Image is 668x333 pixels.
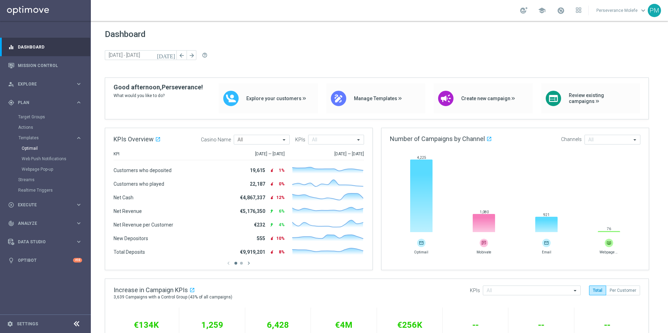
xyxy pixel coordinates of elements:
[18,187,73,193] a: Realtime Triggers
[8,251,82,269] div: Optibot
[18,122,90,133] div: Actions
[639,7,647,14] span: keyboard_arrow_down
[8,81,82,87] button: person_search Explore keyboard_arrow_right
[18,125,73,130] a: Actions
[22,156,73,162] a: Web Push Notifications
[22,154,90,164] div: Web Push Notifications
[75,81,82,87] i: keyboard_arrow_right
[8,99,14,106] i: gps_fixed
[22,164,90,175] div: Webpage Pop-up
[648,4,661,17] div: PM
[75,238,82,245] i: keyboard_arrow_right
[8,100,82,105] button: gps_fixed Plan keyboard_arrow_right
[18,133,90,175] div: Templates
[19,136,75,140] div: Templates
[75,135,82,141] i: keyboard_arrow_right
[8,81,14,87] i: person_search
[22,166,73,172] a: Webpage Pop-up
[17,322,38,326] a: Settings
[18,175,90,185] div: Streams
[8,44,82,50] button: equalizer Dashboard
[22,146,73,151] a: Optimail
[8,44,14,50] i: equalizer
[7,321,13,327] i: settings
[538,7,546,14] span: school
[8,63,82,68] button: Mission Control
[18,112,90,122] div: Target Groups
[8,202,14,208] i: play_circle_outline
[8,239,82,245] button: Data Studio keyboard_arrow_right
[596,5,648,16] a: Perseverance Molefekeyboard_arrow_down
[8,239,75,245] div: Data Studio
[8,202,82,208] button: play_circle_outline Execute keyboard_arrow_right
[73,258,82,262] div: +10
[19,136,68,140] span: Templates
[18,177,73,183] a: Streams
[18,203,75,207] span: Execute
[75,220,82,227] i: keyboard_arrow_right
[18,101,75,105] span: Plan
[8,38,82,56] div: Dashboard
[8,220,14,227] i: track_changes
[18,251,73,269] a: Optibot
[8,221,82,226] button: track_changes Analyze keyboard_arrow_right
[18,82,75,86] span: Explore
[8,258,82,263] button: lightbulb Optibot +10
[18,56,82,75] a: Mission Control
[8,202,75,208] div: Execute
[18,185,90,195] div: Realtime Triggers
[18,114,73,120] a: Target Groups
[18,221,75,225] span: Analyze
[18,38,82,56] a: Dashboard
[8,81,75,87] div: Explore
[18,240,75,244] span: Data Studio
[8,257,14,264] i: lightbulb
[22,143,90,154] div: Optimail
[75,99,82,106] i: keyboard_arrow_right
[8,220,75,227] div: Analyze
[8,56,82,75] div: Mission Control
[75,201,82,208] i: keyboard_arrow_right
[18,135,82,141] button: Templates keyboard_arrow_right
[8,99,75,106] div: Plan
